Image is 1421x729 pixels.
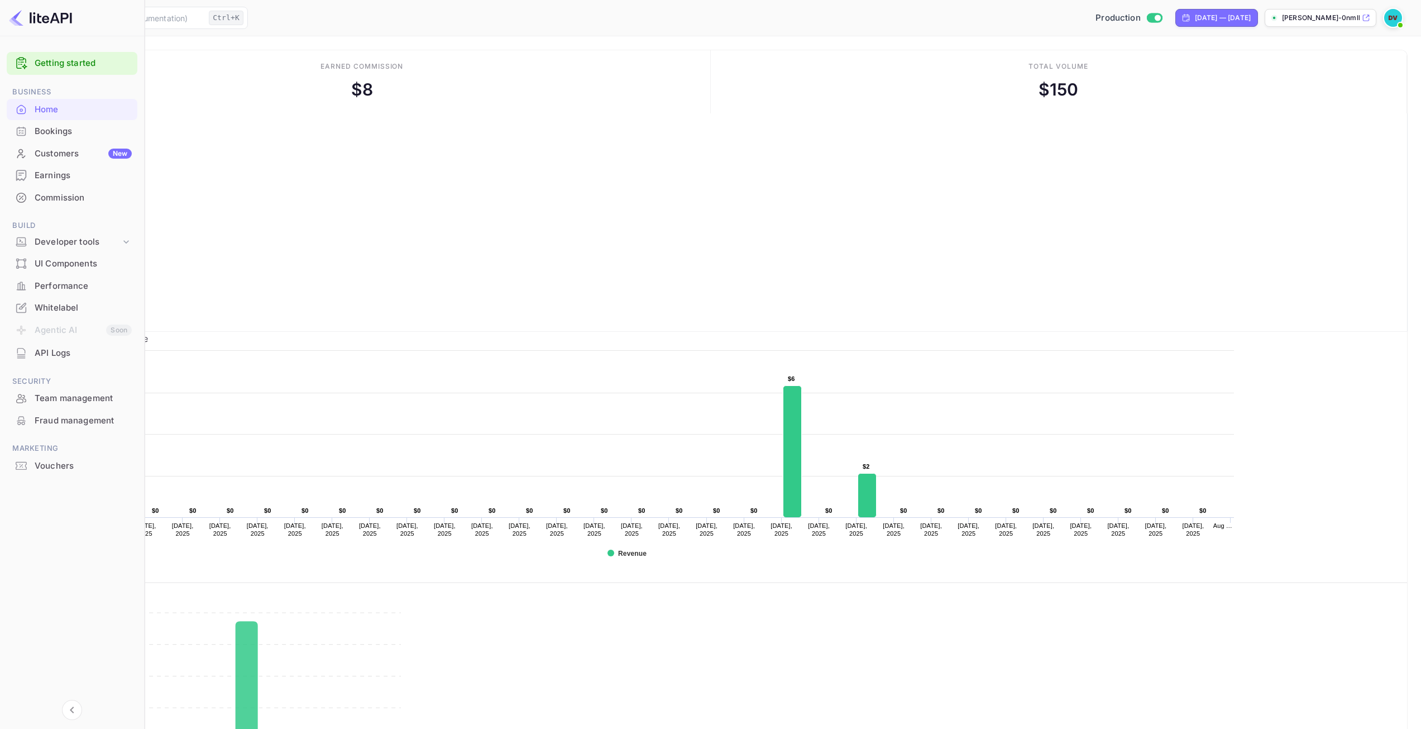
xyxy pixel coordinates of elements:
text: [DATE], 2025 [658,522,680,537]
div: Vouchers [7,455,137,477]
text: [DATE], 2025 [845,522,867,537]
div: Earnings [35,169,132,182]
div: Developer tools [35,236,121,249]
div: Home [35,103,132,116]
text: [DATE], 2025 [883,522,905,537]
text: $0 [451,507,458,514]
a: CustomersNew [7,143,137,164]
a: Team management [7,388,137,408]
div: Click to change the date range period [1175,9,1258,27]
div: Fraud management [35,414,132,427]
text: $0 [937,507,945,514]
text: Revenue [618,550,647,558]
div: UI Components [35,258,132,270]
div: Bookings [35,125,132,138]
text: [DATE], 2025 [920,522,942,537]
text: $2 [863,463,870,470]
div: API Logs [35,347,132,360]
text: [DATE], 2025 [284,522,306,537]
text: [DATE], 2025 [396,522,418,537]
div: Earned commission [320,61,403,72]
text: $0 [227,507,234,514]
text: [DATE], 2025 [546,522,568,537]
span: Business [7,86,137,98]
text: [DATE], 2025 [995,522,1017,537]
text: [DATE], 2025 [733,522,755,537]
div: Fraud management [7,410,137,432]
div: CustomersNew [7,143,137,165]
text: $0 [563,507,571,514]
span: Marketing [7,442,137,455]
text: [DATE], 2025 [1032,522,1054,537]
a: Whitelabel [7,297,137,318]
text: $0 [1162,507,1169,514]
text: [DATE], 2025 [958,522,979,537]
a: Vouchers [7,455,137,476]
text: [DATE], 2025 [471,522,493,537]
div: Commission [7,187,137,209]
text: $0 [900,507,907,514]
div: Team management [35,392,132,405]
text: [DATE], 2025 [172,522,194,537]
text: $0 [1087,507,1094,514]
text: [DATE], 2025 [696,522,717,537]
text: $0 [1125,507,1132,514]
text: [DATE], 2025 [1070,522,1092,537]
a: Fraud management [7,410,137,431]
text: [DATE], 2025 [583,522,605,537]
a: Performance [7,275,137,296]
div: UI Components [7,253,137,275]
text: $0 [339,507,346,514]
button: Collapse navigation [62,700,82,720]
text: [DATE], 2025 [771,522,792,537]
div: Whitelabel [7,297,137,319]
text: $0 [638,507,645,514]
text: $0 [1012,507,1020,514]
div: Getting started [7,52,137,75]
text: $0 [414,507,421,514]
text: $0 [676,507,683,514]
a: Getting started [35,57,132,70]
p: [PERSON_NAME]-0nmll.... [1282,13,1360,23]
div: Earnings [7,165,137,187]
div: Performance [35,280,132,293]
div: Whitelabel [35,302,132,315]
text: [DATE], 2025 [135,522,156,537]
text: [DATE], 2025 [434,522,456,537]
div: Home [7,99,137,121]
div: [DATE] — [DATE] [1195,13,1251,23]
div: API Logs [7,342,137,364]
text: [DATE], 2025 [1145,522,1166,537]
text: [DATE], 2025 [808,522,830,537]
div: Total volume [1028,61,1088,72]
text: [DATE], 2025 [322,522,343,537]
a: Home [7,99,137,120]
span: Build [7,220,137,232]
text: [DATE], 2025 [1182,522,1204,537]
text: $0 [189,507,197,514]
text: $0 [526,507,533,514]
div: Vouchers [35,460,132,473]
text: $0 [376,507,384,514]
a: Bookings [7,121,137,141]
text: $0 [750,507,758,514]
text: $0 [825,507,832,514]
text: $0 [302,507,309,514]
text: [DATE], 2025 [621,522,643,537]
text: $0 [264,507,271,514]
text: [DATE], 2025 [509,522,530,537]
text: $0 [975,507,982,514]
text: $0 [601,507,608,514]
div: Performance [7,275,137,297]
div: Bookings [7,121,137,142]
text: $0 [152,507,159,514]
div: Team management [7,388,137,409]
a: Commission [7,187,137,208]
text: $0 [1050,507,1057,514]
text: [DATE], 2025 [247,522,269,537]
div: Customers [35,147,132,160]
text: [DATE], 2025 [209,522,231,537]
img: LiteAPI logo [9,9,72,27]
a: API Logs [7,342,137,363]
div: $ 8 [351,77,373,102]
